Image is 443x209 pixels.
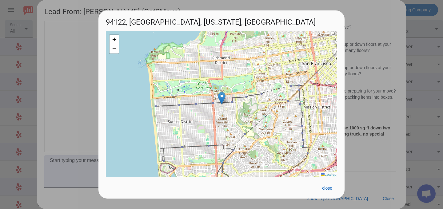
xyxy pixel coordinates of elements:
[112,45,116,53] span: −
[110,44,119,53] a: Zoom out
[110,35,119,44] a: Zoom in
[322,186,332,191] span: close
[98,10,345,31] h1: 94122, [GEOGRAPHIC_DATA], [US_STATE], [GEOGRAPHIC_DATA]
[112,36,116,43] span: +
[321,172,336,177] a: Leaflet
[218,92,225,104] img: Marker
[317,183,337,194] button: close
